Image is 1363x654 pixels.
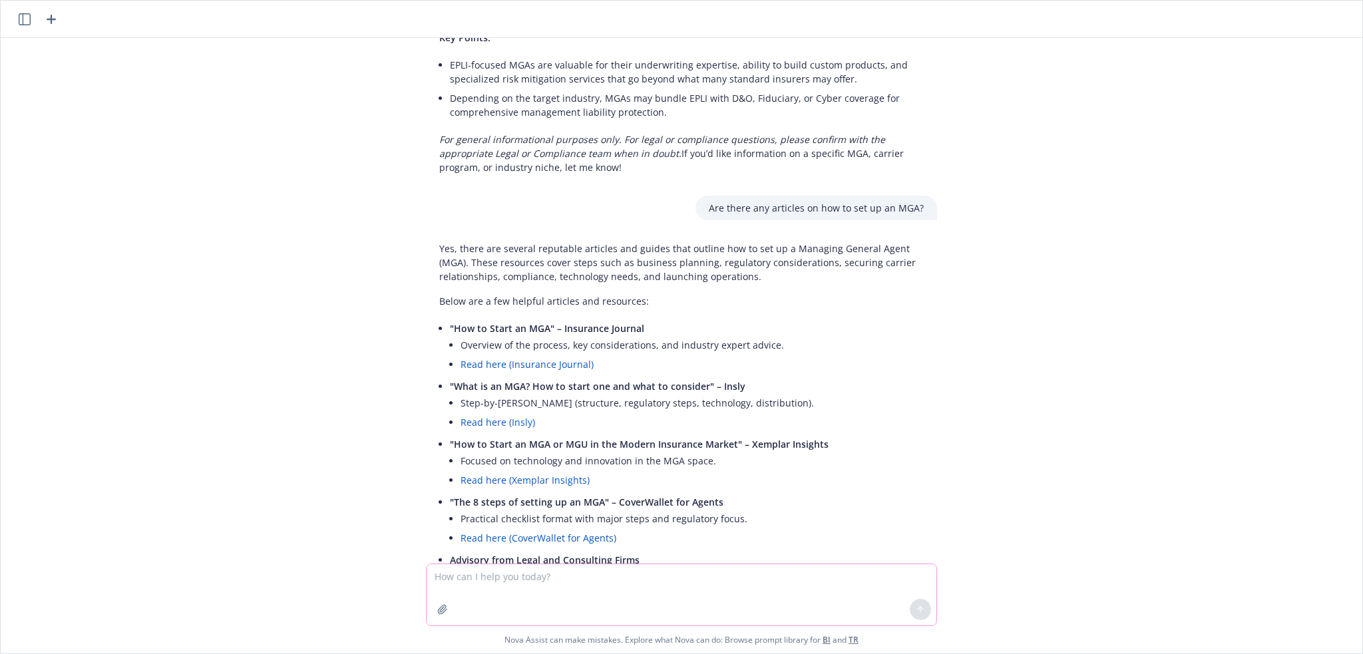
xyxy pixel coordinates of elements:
[450,322,644,335] span: "How to Start an MGA" – Insurance Journal
[461,393,924,412] li: Step-by-[PERSON_NAME] (structure, regulatory steps, technology, distribution).
[450,55,924,88] li: EPLI-focused MGAs are valuable for their underwriting expertise, ability to build custom products...
[439,133,885,160] em: For general informational purposes only. For legal or compliance questions, please confirm with t...
[439,31,490,44] span: Key Points:
[709,201,924,215] p: Are there any articles on how to set up an MGA?
[439,242,924,283] p: Yes, there are several reputable articles and guides that outline how to set up a Managing Genera...
[461,509,924,528] li: Practical checklist format with major steps and regulatory focus.
[439,132,924,174] p: If you’d like information on a specific MGA, carrier program, or industry niche, let me know!
[450,438,829,450] span: "How to Start an MGA or MGU in the Modern Insurance Market" – Xemplar Insights
[849,634,859,645] a: TR
[461,451,924,470] li: Focused on technology and innovation in the MGA space.
[461,532,616,544] a: Read here (CoverWallet for Agents)
[6,626,1357,653] span: Nova Assist can make mistakes. Explore what Nova can do: Browse prompt library for and
[450,554,640,566] span: Advisory from Legal and Consulting Firms
[461,358,594,371] a: Read here (Insurance Journal)
[450,380,745,393] span: "What is an MGA? How to start one and what to consider" – Insly
[439,294,924,308] p: Below are a few helpful articles and resources:
[461,335,924,355] li: Overview of the process, key considerations, and industry expert advice.
[823,634,831,645] a: BI
[450,88,924,122] li: Depending on the target industry, MGAs may bundle EPLI with D&O, Fiduciary, or Cyber coverage for...
[461,474,590,486] a: Read here (Xemplar Insights)
[450,496,723,508] span: "The 8 steps of setting up an MGA" – CoverWallet for Agents
[461,416,535,428] a: Read here (Insly)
